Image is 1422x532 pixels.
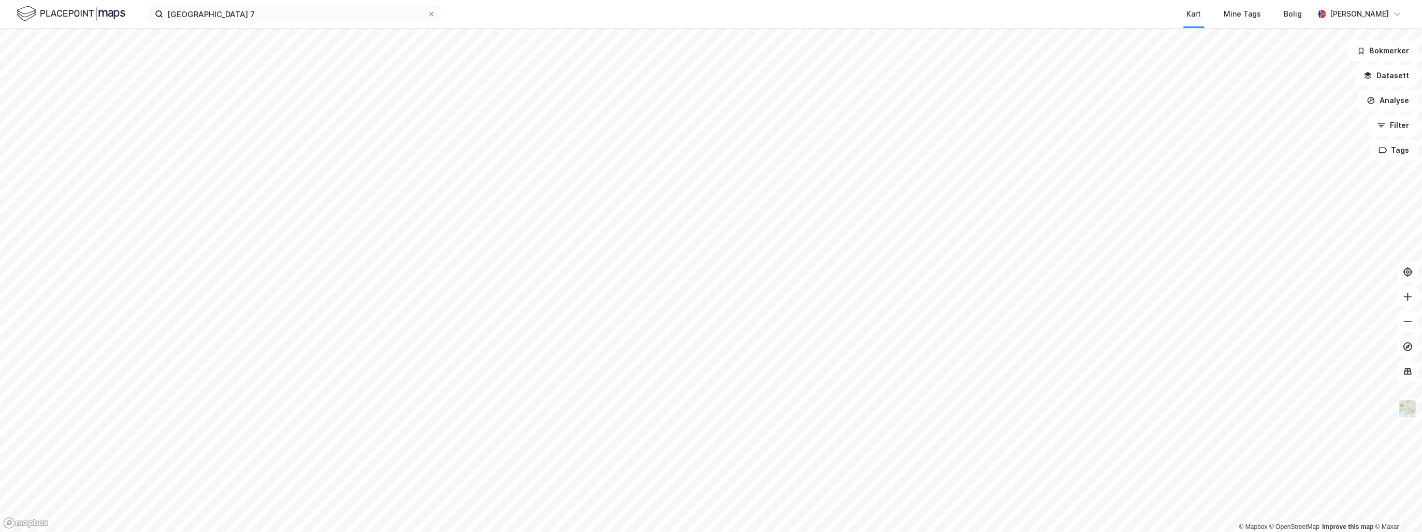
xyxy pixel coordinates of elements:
button: Bokmerker [1348,40,1418,61]
a: Mapbox [1239,523,1267,530]
button: Analyse [1358,90,1418,111]
img: Z [1398,399,1417,419]
img: logo.f888ab2527a4732fd821a326f86c7f29.svg [17,5,125,23]
div: [PERSON_NAME] [1330,8,1389,20]
div: Kart [1186,8,1201,20]
a: Mapbox homepage [3,517,49,529]
iframe: Chat Widget [1370,482,1422,532]
button: Tags [1370,140,1418,161]
a: OpenStreetMap [1269,523,1319,530]
div: Kontrollprogram for chat [1370,482,1422,532]
button: Datasett [1355,65,1418,86]
div: Bolig [1284,8,1302,20]
input: Søk på adresse, matrikkel, gårdeiere, leietakere eller personer [163,6,427,22]
button: Filter [1368,115,1418,136]
div: Mine Tags [1224,8,1261,20]
a: Improve this map [1322,523,1373,530]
